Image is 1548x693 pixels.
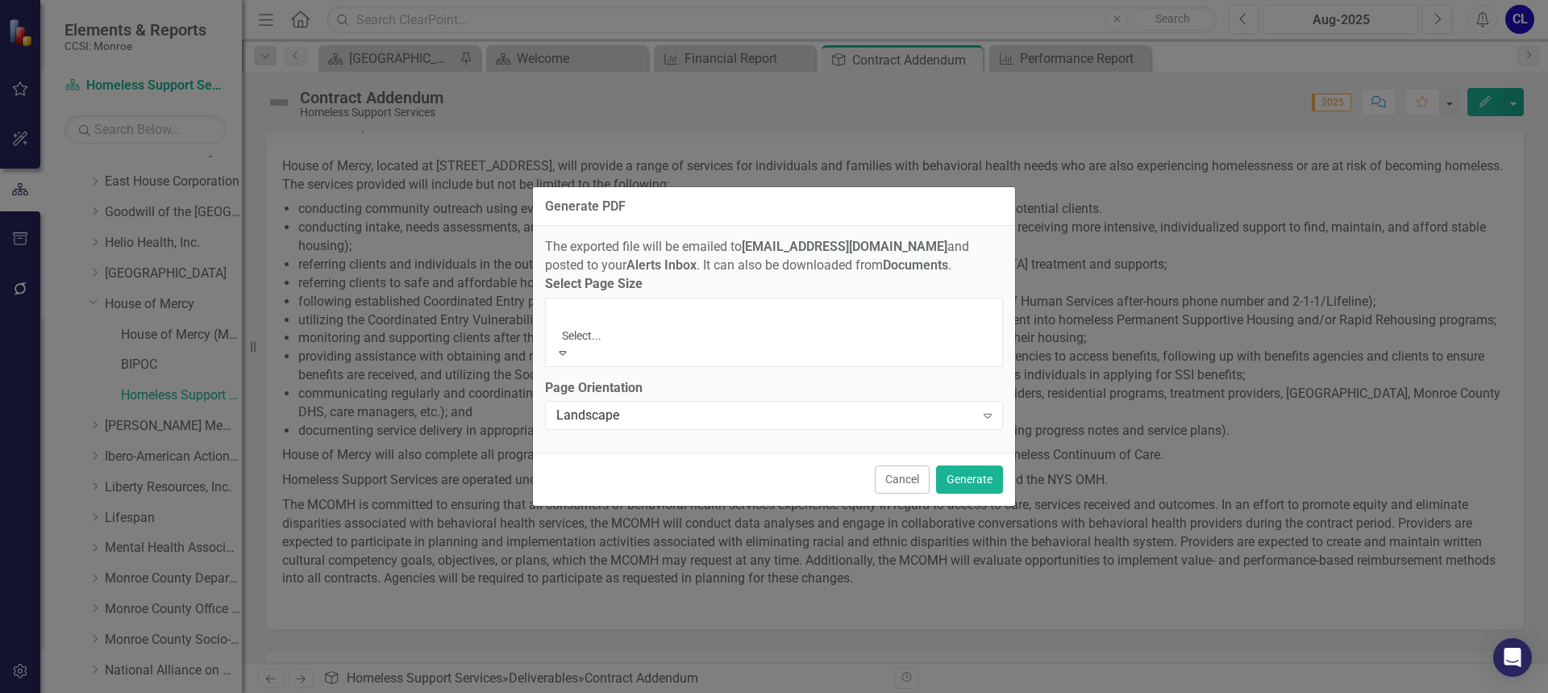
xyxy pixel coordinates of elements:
strong: [EMAIL_ADDRESS][DOMAIN_NAME] [742,239,947,254]
button: Cancel [875,465,930,494]
div: Landscape [556,407,975,425]
label: Page Orientation [545,379,1003,398]
div: Generate PDF [545,199,626,214]
strong: Alerts Inbox [626,257,697,273]
div: Select... [562,328,794,344]
strong: Documents [883,257,948,273]
span: The exported file will be emailed to and posted to your . It can also be downloaded from . [545,239,969,273]
label: Select Page Size [545,275,1003,294]
button: Generate [936,465,1003,494]
div: Open Intercom Messenger [1493,638,1532,677]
